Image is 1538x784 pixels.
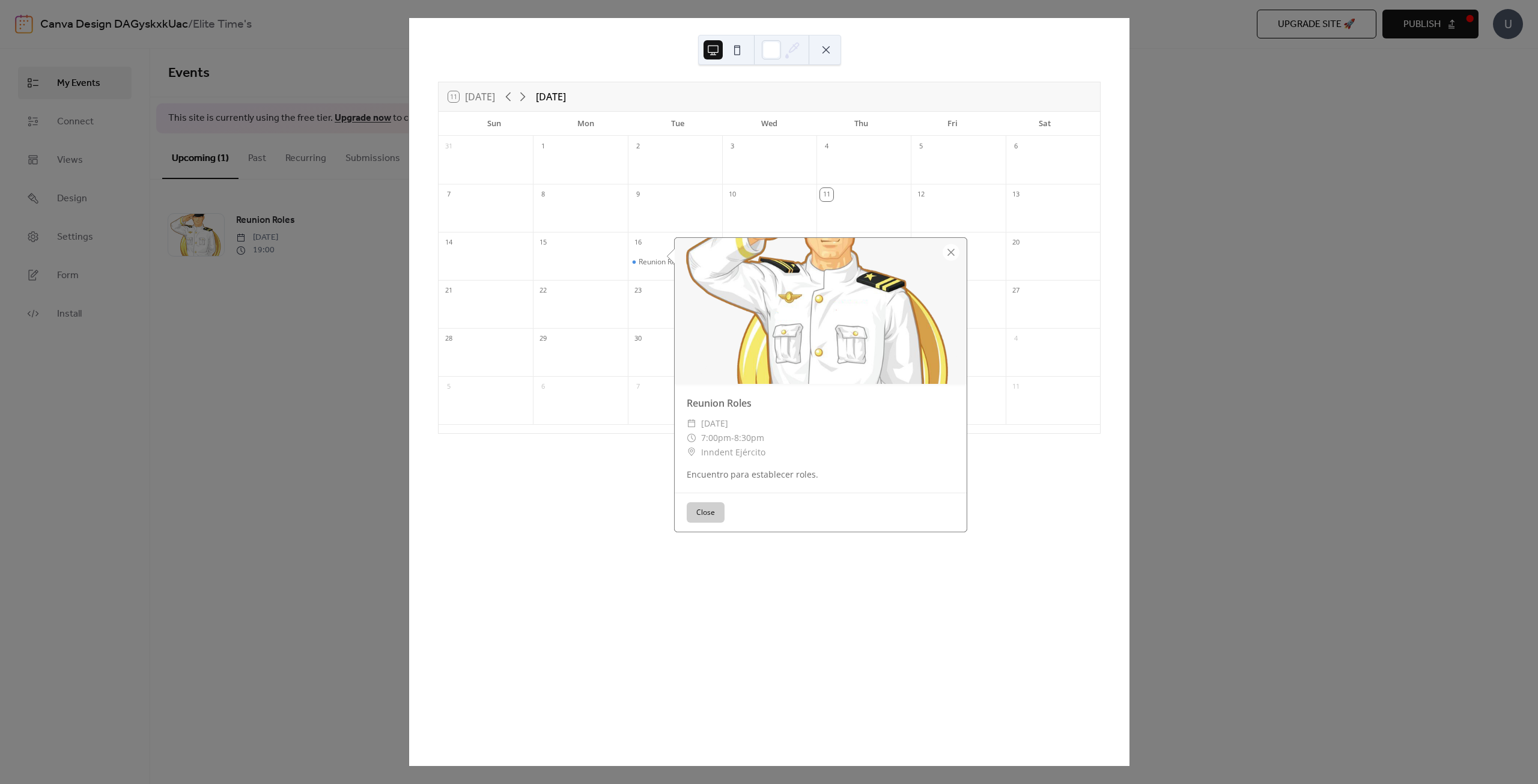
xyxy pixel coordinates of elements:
[442,284,455,297] div: 21
[536,140,550,153] div: 1
[631,140,645,153] div: 2
[914,236,928,249] div: 19
[631,332,645,345] div: 30
[998,112,1090,136] div: Sat
[442,380,455,394] div: 5
[631,112,723,136] div: Tue
[1009,236,1023,249] div: 20
[536,236,550,249] div: 15
[448,112,540,136] div: Sun
[631,380,645,394] div: 7
[907,112,999,136] div: Fri
[675,396,967,410] div: Reunion Roles
[687,416,696,431] div: ​
[701,431,731,445] span: 7:00pm
[631,188,645,201] div: 9
[536,90,566,104] div: [DATE]
[1009,284,1023,297] div: 27
[701,445,765,460] span: Inndent Ejército
[731,431,734,445] span: -
[914,140,928,153] div: 5
[540,112,632,136] div: Mon
[726,188,739,201] div: 10
[628,257,722,267] div: Reunion Roles
[442,332,455,345] div: 28
[536,284,550,297] div: 22
[1009,380,1023,394] div: 11
[687,502,725,523] button: Close
[1009,140,1023,153] div: 6
[734,431,764,445] span: 8:30pm
[820,236,833,249] div: 18
[536,380,550,394] div: 6
[536,188,550,201] div: 8
[820,188,833,201] div: 11
[726,140,739,153] div: 3
[723,112,815,136] div: Wed
[631,284,645,297] div: 23
[536,332,550,345] div: 29
[442,236,455,249] div: 14
[815,112,907,136] div: Thu
[1009,332,1023,345] div: 4
[687,431,696,445] div: ​
[914,188,928,201] div: 12
[701,416,728,431] span: [DATE]
[442,140,455,153] div: 31
[726,236,739,249] div: 17
[639,257,685,267] div: Reunion Roles
[675,468,967,481] div: Encuentro para establecer roles.
[820,140,833,153] div: 4
[687,445,696,460] div: ​
[442,188,455,201] div: 7
[1009,188,1023,201] div: 13
[631,236,645,249] div: 16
